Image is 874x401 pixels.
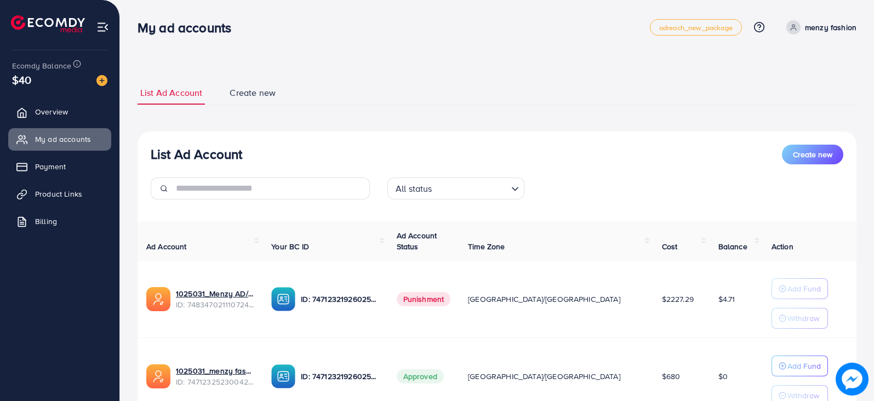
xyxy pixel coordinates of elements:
span: Ecomdy Balance [12,60,71,71]
p: Add Fund [787,282,821,295]
span: $2227.29 [662,294,694,305]
span: Punishment [397,292,451,306]
img: image [96,75,107,86]
button: Add Fund [772,278,828,299]
span: [GEOGRAPHIC_DATA]/[GEOGRAPHIC_DATA] [468,294,620,305]
span: ID: 7471232523004248081 [176,376,254,387]
img: ic-ba-acc.ded83a64.svg [271,364,295,388]
span: Your BC ID [271,241,309,252]
span: Cost [662,241,678,252]
p: Withdraw [787,312,819,325]
a: adreach_new_package [650,19,742,36]
span: My ad accounts [35,134,91,145]
span: Approved [397,369,444,383]
p: Add Fund [787,359,821,373]
div: <span class='underline'>1025031_menzy fashion_1739531882176</span></br>7471232523004248081 [176,365,254,388]
img: logo [11,15,85,32]
img: image [836,363,869,396]
img: ic-ba-acc.ded83a64.svg [271,287,295,311]
button: Create new [782,145,843,164]
span: Ad Account Status [397,230,437,252]
a: Product Links [8,183,111,205]
p: ID: 7471232192602521601 [301,370,379,383]
img: menu [96,21,109,33]
span: Time Zone [468,241,505,252]
span: ID: 7483470211107242001 [176,299,254,310]
button: Withdraw [772,308,828,329]
a: 1025031_menzy fashion_1739531882176 [176,365,254,376]
a: Billing [8,210,111,232]
span: List Ad Account [140,87,202,99]
input: Search for option [436,179,507,197]
span: Product Links [35,188,82,199]
h3: My ad accounts [138,20,240,36]
span: $0 [718,371,728,382]
span: All status [393,181,435,197]
span: Payment [35,161,66,172]
img: ic-ads-acc.e4c84228.svg [146,287,170,311]
span: Balance [718,241,747,252]
span: Create new [793,149,832,160]
p: ID: 7471232192602521601 [301,293,379,306]
a: menzy fashion [782,20,856,35]
h3: List Ad Account [151,146,242,162]
span: Action [772,241,793,252]
a: 1025031_Menzy AD/AC 2_1742381195367 [176,288,254,299]
span: [GEOGRAPHIC_DATA]/[GEOGRAPHIC_DATA] [468,371,620,382]
span: $680 [662,371,681,382]
span: $40 [12,72,31,88]
a: Overview [8,101,111,123]
a: My ad accounts [8,128,111,150]
span: adreach_new_package [659,24,733,31]
div: <span class='underline'>1025031_Menzy AD/AC 2_1742381195367</span></br>7483470211107242001 [176,288,254,311]
img: ic-ads-acc.e4c84228.svg [146,364,170,388]
button: Add Fund [772,356,828,376]
a: Payment [8,156,111,177]
span: Billing [35,216,57,227]
div: Search for option [387,177,524,199]
span: Create new [230,87,276,99]
span: Ad Account [146,241,187,252]
p: menzy fashion [805,21,856,34]
span: $4.71 [718,294,735,305]
span: Overview [35,106,68,117]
